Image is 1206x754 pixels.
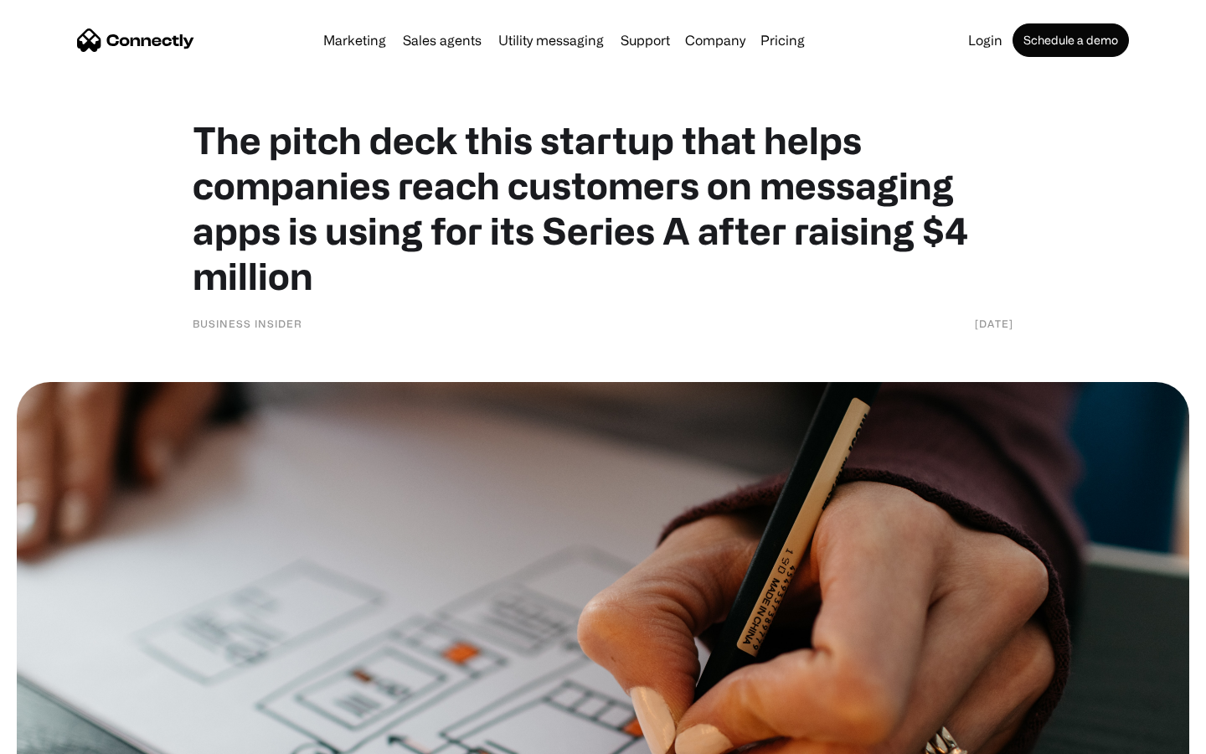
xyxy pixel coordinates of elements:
[317,34,393,47] a: Marketing
[77,28,194,53] a: home
[33,725,100,748] ul: Language list
[614,34,677,47] a: Support
[396,34,488,47] a: Sales agents
[1013,23,1129,57] a: Schedule a demo
[961,34,1009,47] a: Login
[193,117,1013,298] h1: The pitch deck this startup that helps companies reach customers on messaging apps is using for i...
[975,315,1013,332] div: [DATE]
[680,28,750,52] div: Company
[492,34,611,47] a: Utility messaging
[754,34,812,47] a: Pricing
[17,725,100,748] aside: Language selected: English
[193,315,302,332] div: Business Insider
[685,28,745,52] div: Company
